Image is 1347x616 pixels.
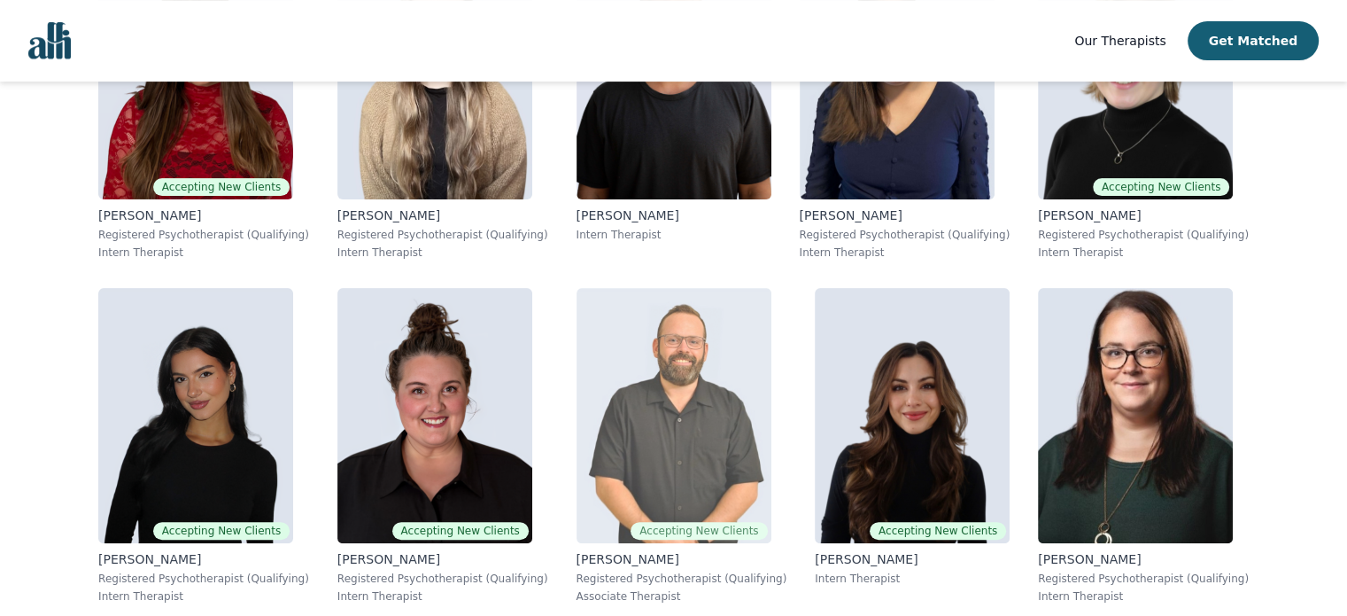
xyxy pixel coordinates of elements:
[815,288,1010,543] img: Saba_Salemi
[1038,550,1249,568] p: [PERSON_NAME]
[577,572,787,586] p: Registered Psychotherapist (Qualifying)
[98,589,309,604] p: Intern Therapist
[870,522,1006,540] span: Accepting New Clients
[98,228,309,242] p: Registered Psychotherapist (Qualifying)
[1188,21,1319,60] button: Get Matched
[1038,228,1249,242] p: Registered Psychotherapist (Qualifying)
[337,228,548,242] p: Registered Psychotherapist (Qualifying)
[631,522,767,540] span: Accepting New Clients
[1038,207,1249,224] p: [PERSON_NAME]
[1038,589,1249,604] p: Intern Therapist
[577,228,771,242] p: Intern Therapist
[800,228,1010,242] p: Registered Psychotherapist (Qualifying)
[337,550,548,568] p: [PERSON_NAME]
[392,522,529,540] span: Accepting New Clients
[800,246,1010,260] p: Intern Therapist
[577,207,771,224] p: [PERSON_NAME]
[337,246,548,260] p: Intern Therapist
[1074,30,1165,51] a: Our Therapists
[98,550,309,568] p: [PERSON_NAME]
[98,246,309,260] p: Intern Therapist
[577,550,787,568] p: [PERSON_NAME]
[98,288,293,543] img: Alyssa_Tweedie
[815,572,1010,586] p: Intern Therapist
[98,572,309,586] p: Registered Psychotherapist (Qualifying)
[1093,178,1229,196] span: Accepting New Clients
[1038,288,1233,543] img: Andrea_Nordby
[577,288,771,543] img: Josh_Cadieux
[1038,572,1249,586] p: Registered Psychotherapist (Qualifying)
[815,550,1010,568] p: [PERSON_NAME]
[337,572,548,586] p: Registered Psychotherapist (Qualifying)
[98,207,309,224] p: [PERSON_NAME]
[337,589,548,604] p: Intern Therapist
[28,22,71,59] img: alli logo
[153,522,290,540] span: Accepting New Clients
[337,207,548,224] p: [PERSON_NAME]
[800,207,1010,224] p: [PERSON_NAME]
[337,288,532,543] img: Janelle_Rushton
[577,589,787,604] p: Associate Therapist
[1074,34,1165,48] span: Our Therapists
[1038,246,1249,260] p: Intern Therapist
[153,178,290,196] span: Accepting New Clients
